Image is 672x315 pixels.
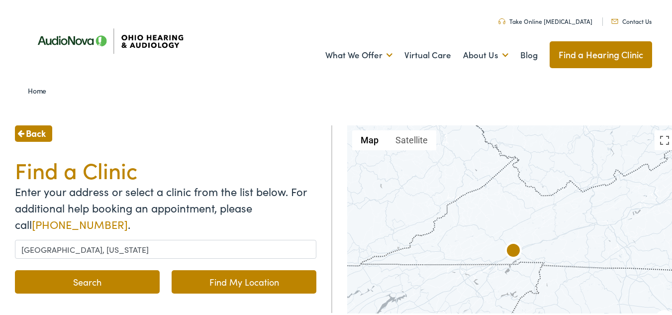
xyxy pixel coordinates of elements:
input: Enter a location [15,238,316,257]
a: Find My Location [172,269,316,292]
button: Show street map [352,129,387,149]
p: Enter your address or select a clinic from the list below. For additional help booking an appoint... [15,182,316,231]
a: Contact Us [611,15,652,24]
button: Search [15,269,160,292]
img: Mail icon representing email contact with Ohio Hearing in Cincinnati, OH [611,17,618,22]
a: Take Online [MEDICAL_DATA] [498,15,592,24]
a: Blog [520,35,538,72]
a: What We Offer [325,35,392,72]
a: Home [28,84,51,94]
span: Back [26,125,46,138]
a: Back [15,124,52,140]
h1: Find a Clinic [15,155,316,182]
a: Find a Hearing Clinic [550,40,653,67]
button: Show satellite imagery [387,129,436,149]
a: Virtual Care [404,35,451,72]
img: Headphones icone to schedule online hearing test in Cincinnati, OH [498,17,505,23]
a: About Us [463,35,508,72]
a: [PHONE_NUMBER] [32,215,128,230]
